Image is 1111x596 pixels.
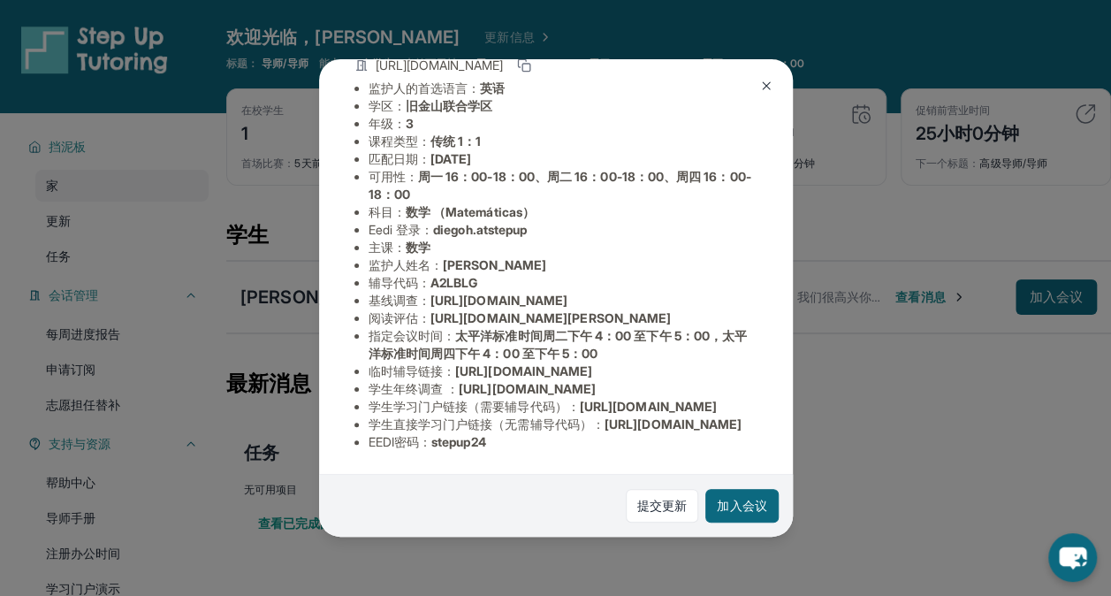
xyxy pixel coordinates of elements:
span: 旧金山联合学区 [406,98,493,113]
li: 临时辅导链接： [369,363,757,380]
li: 辅导代码： [369,274,757,292]
li: 主课： [369,239,757,256]
li: 科目： [369,203,757,221]
li: 阅读评估： [369,309,757,327]
button: chat-button [1048,533,1097,582]
span: [DATE] [430,151,471,166]
span: [URL][DOMAIN_NAME][PERSON_NAME] [430,310,671,325]
li: 指定会议时间： [369,327,757,363]
span: 周一 16：00-18：00、周二 16：00-18：00、周四 16：00-18：00 [369,169,751,202]
li: 可用性： [369,168,757,203]
span: A2LBLG [430,275,477,290]
span: 英语 [480,80,505,96]
span: [URL][DOMAIN_NAME] [376,57,503,74]
span: 3 [406,116,414,131]
li: 学生年终调查 ： [369,380,757,398]
li: EEDI密码： [369,433,757,451]
li: 课程类型： [369,133,757,150]
span: [URL][DOMAIN_NAME] [580,399,717,414]
li: 学生直接学习门户链接（无需辅导代码）： [369,416,757,433]
li: 学区： [369,97,757,115]
li: 学生学习门户链接（需要辅导代码）： [369,398,757,416]
span: [PERSON_NAME] [443,257,546,272]
li: Eedi 登录： [369,221,757,239]
a: 提交更新 [626,489,698,523]
li: 基线调查： [369,292,757,309]
span: diegoh.atstepup [433,222,527,237]
span: stepup24 [431,434,486,449]
span: [URL][DOMAIN_NAME] [455,363,592,378]
li: 匹配日期： [369,150,757,168]
li: 监护人姓名： [369,256,757,274]
button: Copy link [514,55,535,76]
li: 年级： [369,115,757,133]
button: 加入会议 [705,489,778,523]
span: 传统 1：1 [430,134,481,149]
span: 数学 [406,240,430,255]
span: 太平洋标准时间周二下午 4：00 至下午 5：00，太平洋标准时间周四下午 4：00 至下午 5：00 [369,328,747,361]
img: 关闭图标 [759,79,773,93]
span: 数学 （Matemáticas） [406,204,535,219]
li: 监护人的首选语言： [369,80,757,97]
span: [URL][DOMAIN_NAME] [605,416,742,432]
span: [URL][DOMAIN_NAME] [430,293,567,308]
span: [URL][DOMAIN_NAME] [459,381,596,396]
